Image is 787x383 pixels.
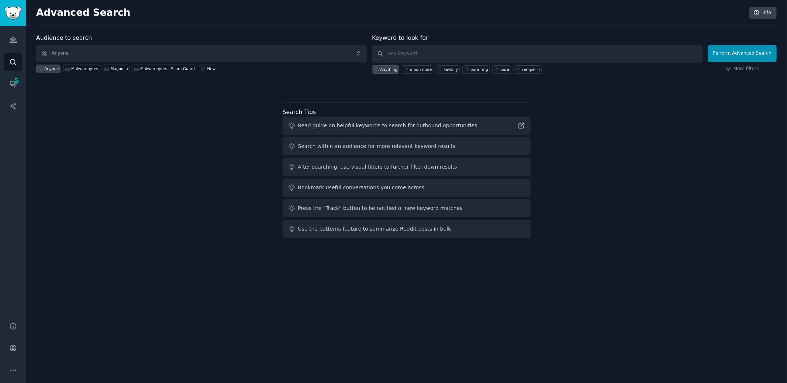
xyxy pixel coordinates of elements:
[36,45,367,62] button: Anyone
[380,67,397,72] div: Anything
[444,67,458,72] div: tawkify
[111,66,128,71] div: Magoosh
[410,67,432,72] div: moon nude
[36,34,92,41] label: Audience to search
[36,7,745,19] h2: Advanced Search
[283,108,316,115] label: Search Tips
[298,142,456,150] div: Search within an audience for more relevant keyword results
[4,7,21,20] img: GummySearch logo
[71,66,98,71] div: Malwarebytes
[726,66,759,72] a: More filters
[13,78,20,83] span: 292
[140,66,195,71] div: Malwarebytes - Scam Guard
[522,67,540,72] div: semper fi
[470,67,488,72] div: oura ring
[298,122,477,130] div: Read guide on helpful keywords to search for outbound opportunities
[749,7,777,19] a: Info
[298,184,425,191] div: Bookmark useful conversations you come across
[708,45,777,62] button: Perform Advanced Search
[298,204,463,212] div: Press the "Track" button to be notified of new keyword matches
[44,66,59,71] div: Anyone
[500,67,509,72] div: oura
[298,225,451,233] div: Use the patterns feature to summarize Reddit posts in bulk
[199,65,217,73] a: New
[372,45,703,63] input: Any keyword
[298,163,457,171] div: After searching, use visual filters to further filter down results
[4,75,22,93] a: 292
[372,34,428,41] label: Keyword to look for
[207,66,215,71] div: New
